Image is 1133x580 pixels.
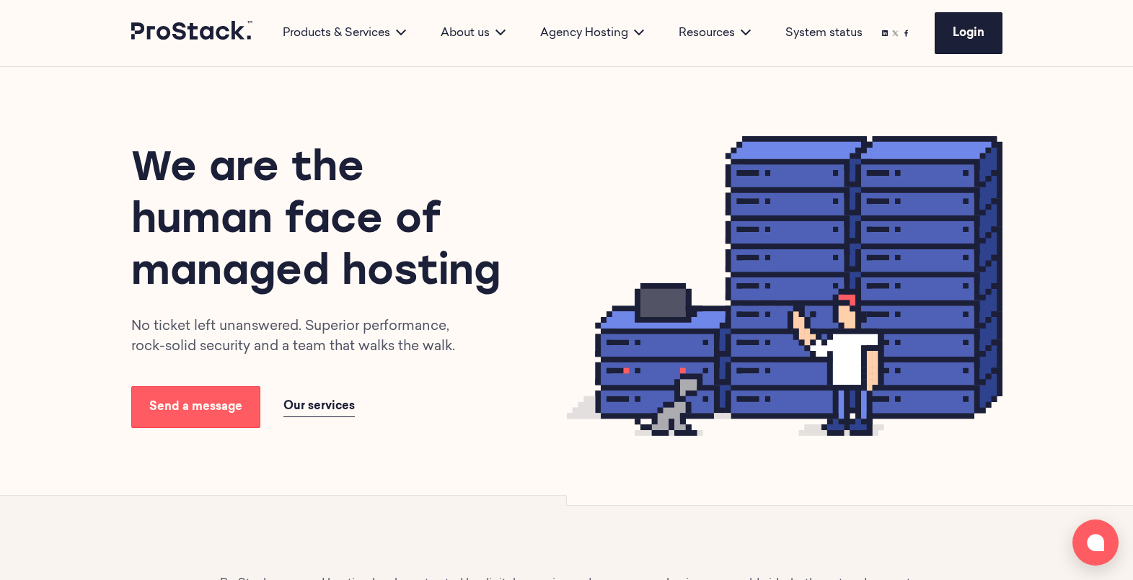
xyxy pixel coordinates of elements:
a: System status [785,24,863,42]
h1: We are the human face of managed hosting [131,144,515,300]
a: Login [935,12,1002,54]
a: Our services [283,396,355,417]
span: Send a message [149,401,242,413]
div: Agency Hosting [523,24,661,42]
div: Products & Services [265,24,423,42]
div: About us [423,24,523,42]
span: Login [953,27,984,39]
div: Resources [661,24,768,42]
span: Our services [283,401,355,412]
p: No ticket left unanswered. Superior performance, rock-solid security and a team that walks the walk. [131,317,477,357]
a: Prostack logo [131,21,254,45]
a: Send a message [131,386,260,428]
button: Open chat window [1072,519,1119,566]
